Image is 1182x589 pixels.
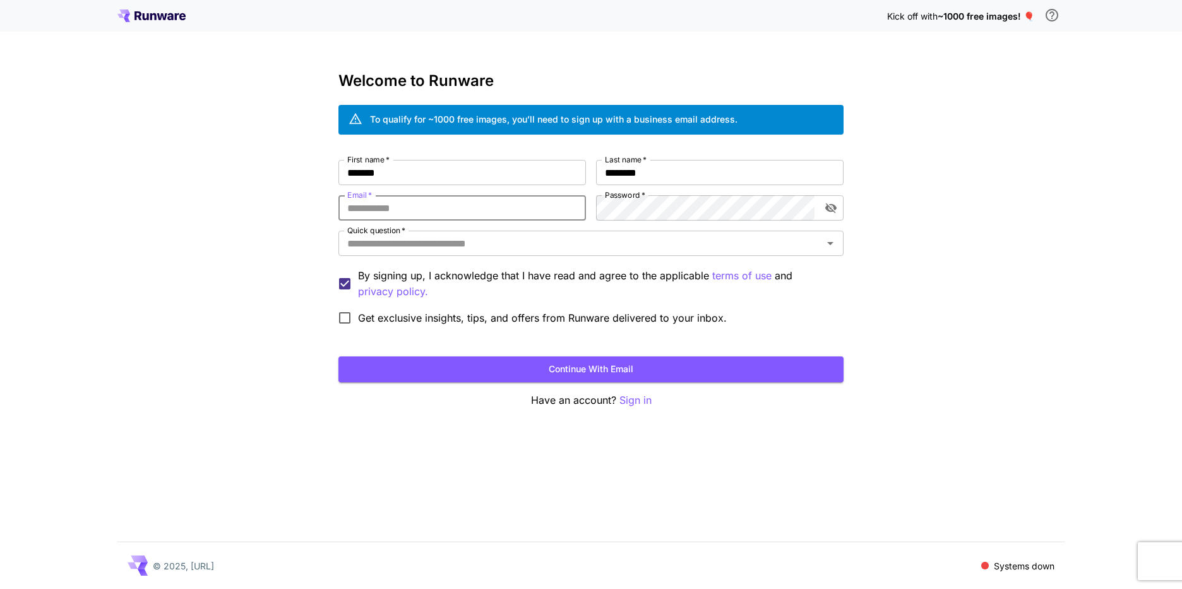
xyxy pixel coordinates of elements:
span: ~1000 free images! 🎈 [938,11,1034,21]
button: Continue with email [338,356,844,382]
span: Get exclusive insights, tips, and offers from Runware delivered to your inbox. [358,310,727,325]
p: privacy policy. [358,284,428,300]
p: © 2025, [URL] [153,559,214,573]
div: To qualify for ~1000 free images, you’ll need to sign up with a business email address. [370,112,737,126]
h3: Welcome to Runware [338,72,844,90]
p: terms of use [712,268,772,284]
button: By signing up, I acknowledge that I have read and agree to the applicable terms of use and [358,284,428,300]
label: Password [605,190,645,200]
label: First name [347,154,390,165]
p: Have an account? [338,392,844,408]
button: Open [821,234,839,252]
button: Sign in [619,392,652,408]
label: Last name [605,154,647,165]
button: In order to qualify for free credit, you need to sign up with a business email address and click ... [1039,3,1065,28]
p: Systems down [994,559,1054,573]
button: toggle password visibility [820,197,842,219]
span: Kick off with [887,11,938,21]
button: By signing up, I acknowledge that I have read and agree to the applicable and privacy policy. [712,268,772,284]
p: By signing up, I acknowledge that I have read and agree to the applicable and [358,268,833,300]
label: Email [347,190,372,200]
label: Quick question [347,225,405,236]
